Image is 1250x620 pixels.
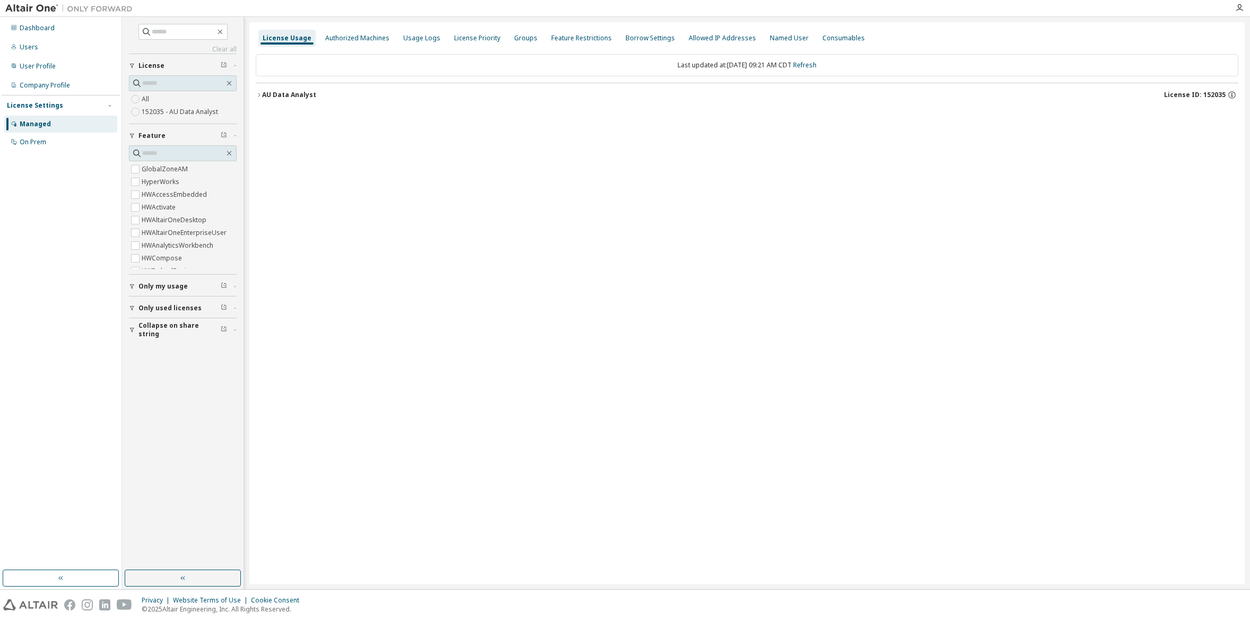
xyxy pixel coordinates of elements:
[256,83,1238,107] button: AU Data AnalystLicense ID: 152035
[142,93,151,106] label: All
[142,596,173,605] div: Privacy
[221,326,227,334] span: Clear filter
[138,282,188,291] span: Only my usage
[129,318,237,342] button: Collapse on share string
[20,120,51,128] div: Managed
[142,106,220,118] label: 152035 - AU Data Analyst
[454,34,500,42] div: License Priority
[7,101,63,110] div: License Settings
[142,176,181,188] label: HyperWorks
[129,124,237,147] button: Feature
[129,45,237,54] a: Clear all
[142,265,192,277] label: HWEmbedBasic
[221,132,227,140] span: Clear filter
[142,214,209,226] label: HWAltairOneDesktop
[822,34,865,42] div: Consumables
[99,599,110,610] img: linkedin.svg
[20,62,56,71] div: User Profile
[117,599,132,610] img: youtube.svg
[129,54,237,77] button: License
[403,34,440,42] div: Usage Logs
[142,163,190,176] label: GlobalZoneAM
[514,34,537,42] div: Groups
[221,282,227,291] span: Clear filter
[20,43,38,51] div: Users
[142,226,229,239] label: HWAltairOneEnterpriseUser
[1164,91,1226,99] span: License ID: 152035
[20,81,70,90] div: Company Profile
[551,34,612,42] div: Feature Restrictions
[221,62,227,70] span: Clear filter
[129,296,237,320] button: Only used licenses
[793,60,817,69] a: Refresh
[82,599,93,610] img: instagram.svg
[251,596,306,605] div: Cookie Consent
[142,239,215,252] label: HWAnalyticsWorkbench
[138,304,202,312] span: Only used licenses
[138,62,164,70] span: License
[64,599,75,610] img: facebook.svg
[142,252,184,265] label: HWCompose
[142,605,306,614] p: © 2025 Altair Engineering, Inc. All Rights Reserved.
[142,188,209,201] label: HWAccessEmbedded
[256,54,1238,76] div: Last updated at: [DATE] 09:21 AM CDT
[626,34,675,42] div: Borrow Settings
[5,3,138,14] img: Altair One
[689,34,756,42] div: Allowed IP Addresses
[142,201,178,214] label: HWActivate
[221,304,227,312] span: Clear filter
[263,34,311,42] div: License Usage
[262,91,316,99] div: AU Data Analyst
[20,138,46,146] div: On Prem
[770,34,809,42] div: Named User
[138,321,221,338] span: Collapse on share string
[138,132,166,140] span: Feature
[173,596,251,605] div: Website Terms of Use
[3,599,58,610] img: altair_logo.svg
[20,24,55,32] div: Dashboard
[129,275,237,298] button: Only my usage
[325,34,389,42] div: Authorized Machines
